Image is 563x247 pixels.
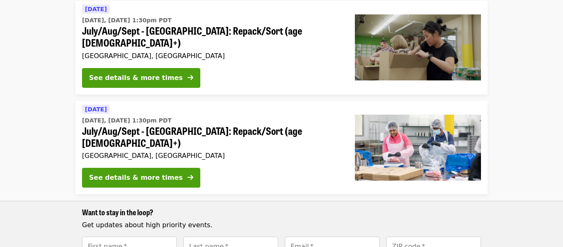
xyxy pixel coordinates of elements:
[82,168,200,188] button: See details & more times
[82,221,212,229] span: Get updates about high priority events.
[89,73,183,83] div: See details & more times
[85,6,107,12] span: [DATE]
[82,207,153,217] span: Want to stay in the loop?
[75,1,488,94] a: See details for "July/Aug/Sept - Portland: Repack/Sort (age 8+)"
[82,116,171,125] time: [DATE], [DATE] 1:30pm PDT
[85,106,107,113] span: [DATE]
[355,115,481,181] img: July/Aug/Sept - Beaverton: Repack/Sort (age 10+) organized by Oregon Food Bank
[188,174,193,181] i: arrow-right icon
[188,74,193,82] i: arrow-right icon
[82,25,342,49] span: July/Aug/Sept - [GEOGRAPHIC_DATA]: Repack/Sort (age [DEMOGRAPHIC_DATA]+)
[82,68,200,88] button: See details & more times
[82,152,342,160] div: [GEOGRAPHIC_DATA], [GEOGRAPHIC_DATA]
[82,52,342,60] div: [GEOGRAPHIC_DATA], [GEOGRAPHIC_DATA]
[82,125,342,149] span: July/Aug/Sept - [GEOGRAPHIC_DATA]: Repack/Sort (age [DEMOGRAPHIC_DATA]+)
[89,173,183,183] div: See details & more times
[82,16,171,25] time: [DATE], [DATE] 1:30pm PDT
[75,101,488,195] a: See details for "July/Aug/Sept - Beaverton: Repack/Sort (age 10+)"
[355,14,481,80] img: July/Aug/Sept - Portland: Repack/Sort (age 8+) organized by Oregon Food Bank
